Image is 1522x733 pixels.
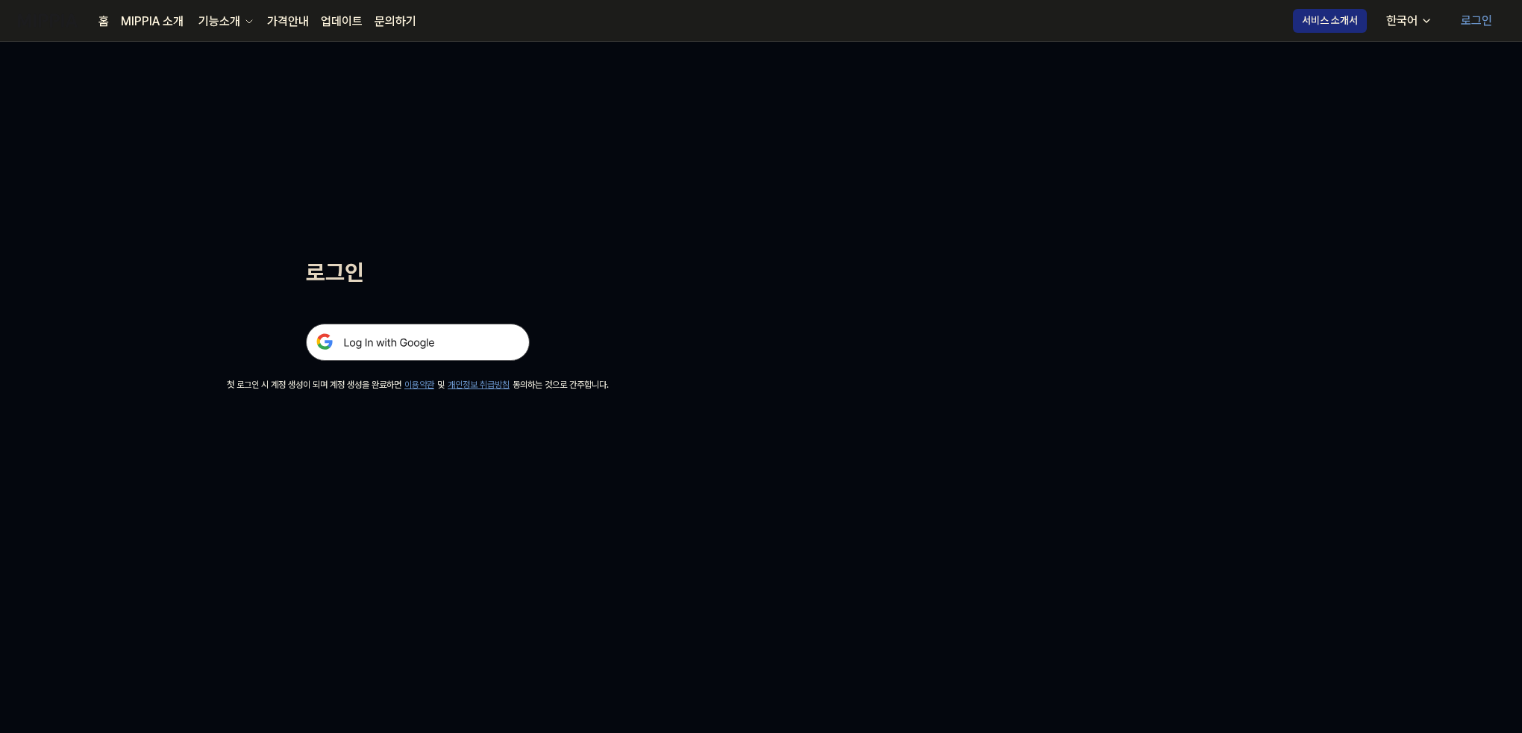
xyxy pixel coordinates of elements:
img: 구글 로그인 버튼 [306,324,530,361]
a: 업데이트 [321,13,363,31]
a: 이용약관 [404,380,434,390]
a: 문의하기 [375,13,416,31]
button: 서비스 소개서 [1293,9,1367,33]
button: 한국어 [1374,6,1441,36]
h1: 로그인 [306,257,530,288]
a: MIPPIA 소개 [121,13,184,31]
div: 기능소개 [195,13,243,31]
button: 기능소개 [195,13,255,31]
div: 첫 로그인 시 계정 생성이 되며 계정 생성을 완료하면 및 동의하는 것으로 간주합니다. [227,379,609,391]
div: 한국어 [1383,12,1421,30]
a: 가격안내 [267,13,309,31]
a: 개인정보 취급방침 [448,380,510,390]
a: 홈 [98,13,109,31]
